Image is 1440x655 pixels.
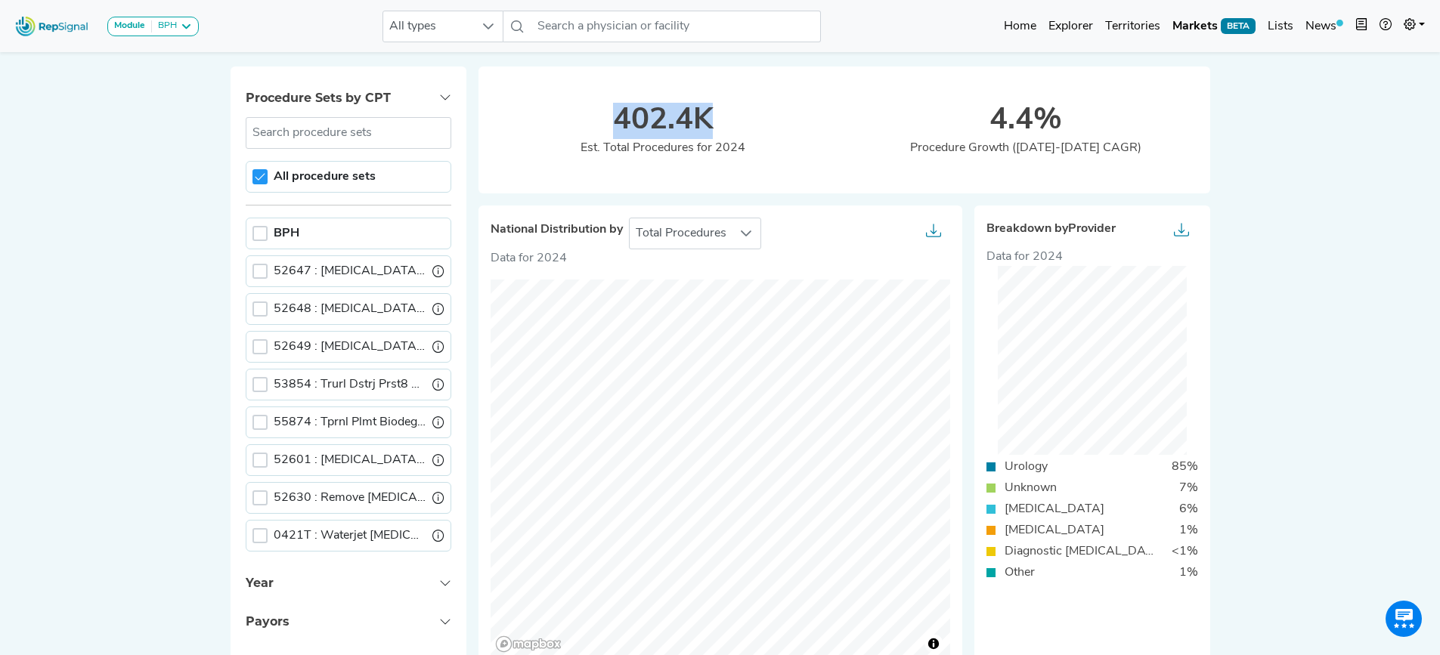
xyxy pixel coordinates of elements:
[383,11,474,42] span: All types
[274,338,426,356] label: Prostate Laser Enucleation
[1166,11,1262,42] a: MarketsBETA
[246,117,451,149] input: Search procedure sets
[998,11,1042,42] a: Home
[1163,458,1207,476] div: 85%
[246,614,289,629] span: Payors
[996,479,1066,497] div: Unknown
[986,222,1116,236] span: Breakdown by
[274,413,426,431] label: Tprnl Plmt Biodegrdabl Matrl
[996,542,1163,561] div: Diagnostic [MEDICAL_DATA]
[1165,218,1198,248] button: Export as...
[274,375,426,394] label: Trurl Dstrj Prst8 Tiss Rf Wv
[924,635,943,653] button: Toggle attribution
[1299,11,1349,42] a: News
[246,91,391,105] span: Procedure Sets by CPT
[491,249,950,267] p: Data for 2024
[1170,564,1207,582] div: 1%
[996,458,1057,476] div: Urology
[996,564,1044,582] div: Other
[274,451,426,469] label: Prostatectomy (Turp)
[495,635,562,653] a: Mapbox logo
[1349,11,1373,42] button: Intel Book
[1163,542,1207,561] div: <1%
[1042,11,1099,42] a: Explorer
[917,218,950,249] button: Export as...
[1262,11,1299,42] a: Lists
[491,223,623,237] span: National Distribution by
[114,21,145,30] strong: Module
[1221,18,1256,33] span: BETA
[231,564,466,602] button: Year
[1170,521,1207,539] div: 1%
[844,103,1207,139] div: 4.4%
[107,17,199,36] button: ModuleBPH
[274,527,426,545] label: Waterjet Prostate Abltj Cmpl
[482,103,844,139] div: 402.4K
[996,500,1113,518] div: [MEDICAL_DATA]
[231,79,466,117] button: Procedure Sets by CPT
[1170,479,1207,497] div: 7%
[274,300,426,318] label: Laser Surgery Of Prostate
[231,602,466,641] button: Payors
[531,11,820,42] input: Search a physician or facility
[996,521,1113,539] div: [MEDICAL_DATA]
[929,635,938,652] span: Toggle attribution
[246,576,274,590] span: Year
[986,248,1198,266] div: Data for 2024
[274,224,299,243] label: BPH
[1099,11,1166,42] a: Territories
[1068,223,1116,235] span: Provider
[910,142,1141,154] span: Procedure Growth ([DATE]-[DATE] CAGR)
[274,168,376,186] label: All procedure sets
[630,218,732,249] span: Total Procedures
[274,262,426,280] label: Laser Surgery Of Prostate
[581,142,745,154] span: Est. Total Procedures for 2024
[1170,500,1207,518] div: 6%
[152,20,177,32] div: BPH
[274,489,426,507] label: Remove Prostate Regrowth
